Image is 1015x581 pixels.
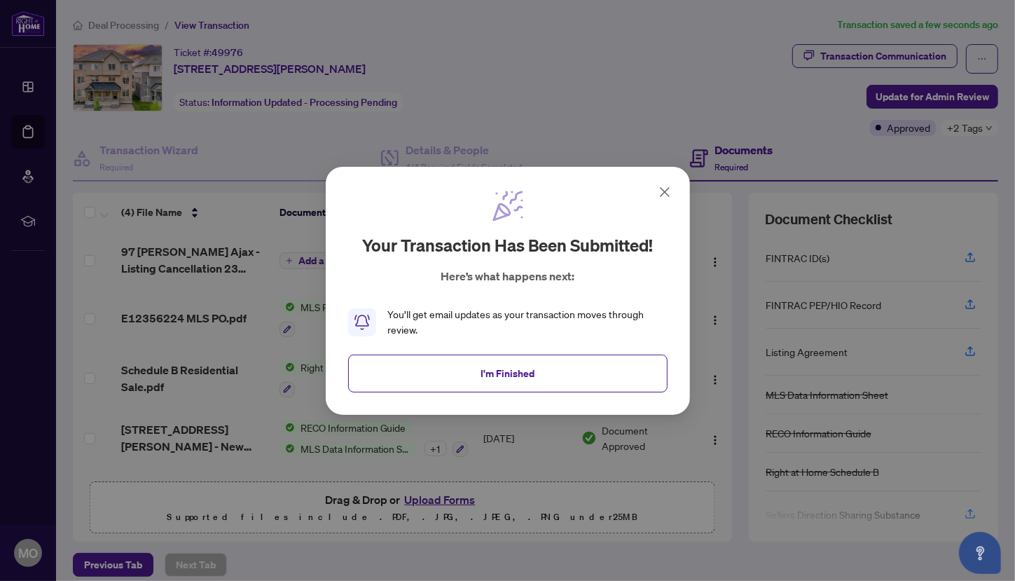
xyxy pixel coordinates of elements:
p: Here’s what happens next: [441,268,574,285]
div: You’ll get email updates as your transaction moves through review. [387,307,668,338]
h2: Your transaction has been submitted! [362,234,653,257]
span: I'm Finished [481,362,534,384]
button: Open asap [959,532,1001,574]
button: I'm Finished [348,354,668,392]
